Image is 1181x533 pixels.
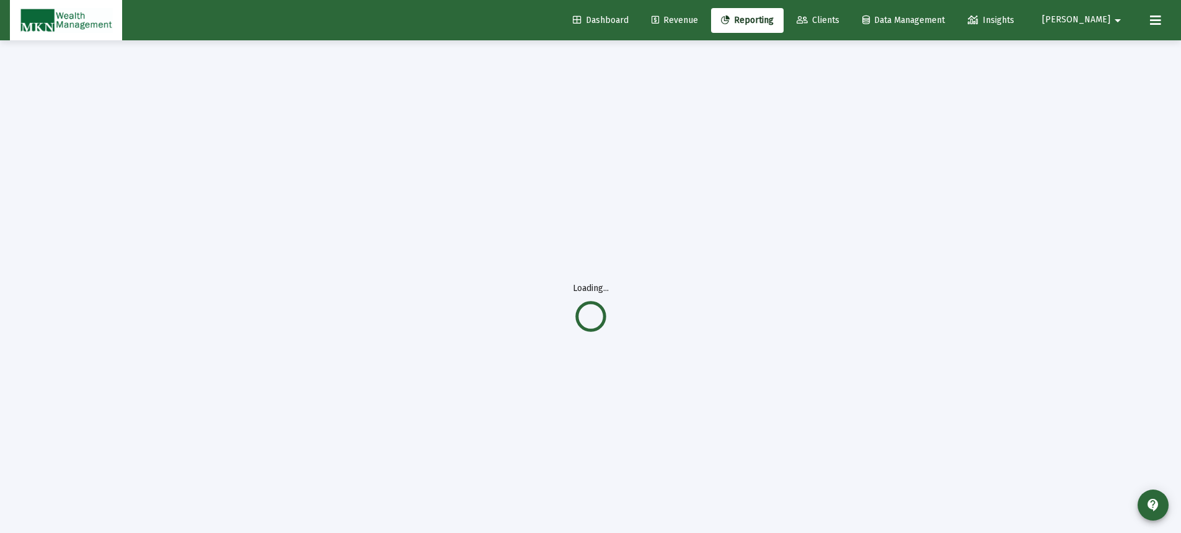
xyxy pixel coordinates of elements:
span: Clients [797,15,839,25]
img: Dashboard [19,8,113,33]
a: Dashboard [563,8,639,33]
a: Reporting [711,8,784,33]
mat-icon: contact_support [1146,498,1161,513]
span: Revenue [652,15,698,25]
button: [PERSON_NAME] [1027,7,1140,32]
span: Data Management [862,15,945,25]
mat-icon: arrow_drop_down [1110,8,1125,33]
a: Insights [958,8,1024,33]
span: Dashboard [573,15,629,25]
a: Revenue [642,8,708,33]
span: Reporting [721,15,774,25]
span: [PERSON_NAME] [1042,15,1110,25]
a: Data Management [852,8,955,33]
a: Clients [787,8,849,33]
span: Insights [968,15,1014,25]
